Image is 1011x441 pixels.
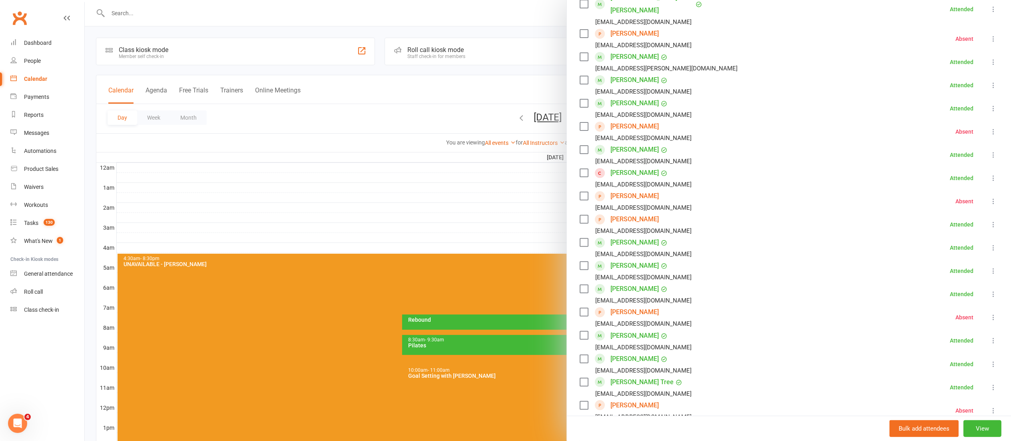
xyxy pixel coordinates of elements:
[10,178,84,196] a: Waivers
[595,156,692,166] div: [EMAIL_ADDRESS][DOMAIN_NAME]
[595,179,692,190] div: [EMAIL_ADDRESS][DOMAIN_NAME]
[10,301,84,319] a: Class kiosk mode
[950,222,973,227] div: Attended
[595,319,692,329] div: [EMAIL_ADDRESS][DOMAIN_NAME]
[610,399,659,412] a: [PERSON_NAME]
[955,129,973,134] div: Absent
[955,315,973,320] div: Absent
[10,232,84,250] a: What's New1
[950,59,973,65] div: Attended
[24,112,44,118] div: Reports
[610,283,659,295] a: [PERSON_NAME]
[8,414,27,433] iframe: Intercom live chat
[595,40,692,50] div: [EMAIL_ADDRESS][DOMAIN_NAME]
[595,295,692,306] div: [EMAIL_ADDRESS][DOMAIN_NAME]
[950,268,973,274] div: Attended
[44,219,55,226] span: 130
[950,338,973,343] div: Attended
[24,130,49,136] div: Messages
[889,420,959,437] button: Bulk add attendees
[950,245,973,251] div: Attended
[950,152,973,158] div: Attended
[610,120,659,133] a: [PERSON_NAME]
[595,342,692,353] div: [EMAIL_ADDRESS][DOMAIN_NAME]
[595,412,692,422] div: [EMAIL_ADDRESS][DOMAIN_NAME]
[955,198,973,204] div: Absent
[610,353,659,365] a: [PERSON_NAME]
[595,389,692,399] div: [EMAIL_ADDRESS][DOMAIN_NAME]
[10,142,84,160] a: Automations
[24,148,56,154] div: Automations
[10,52,84,70] a: People
[10,70,84,88] a: Calendar
[10,8,30,28] a: Clubworx
[24,414,31,420] span: 4
[24,76,47,82] div: Calendar
[24,220,38,226] div: Tasks
[950,106,973,111] div: Attended
[24,202,48,208] div: Workouts
[10,265,84,283] a: General attendance kiosk mode
[595,63,738,74] div: [EMAIL_ADDRESS][PERSON_NAME][DOMAIN_NAME]
[610,236,659,249] a: [PERSON_NAME]
[10,124,84,142] a: Messages
[24,289,43,295] div: Roll call
[10,214,84,232] a: Tasks 130
[10,106,84,124] a: Reports
[610,74,659,86] a: [PERSON_NAME]
[24,40,52,46] div: Dashboard
[950,361,973,367] div: Attended
[963,420,1001,437] button: View
[24,238,53,244] div: What's New
[610,190,659,202] a: [PERSON_NAME]
[10,283,84,301] a: Roll call
[10,160,84,178] a: Product Sales
[595,272,692,283] div: [EMAIL_ADDRESS][DOMAIN_NAME]
[610,329,659,342] a: [PERSON_NAME]
[24,94,49,100] div: Payments
[955,36,973,42] div: Absent
[950,385,973,390] div: Attended
[610,376,674,389] a: [PERSON_NAME] Tree
[610,50,659,63] a: [PERSON_NAME]
[610,27,659,40] a: [PERSON_NAME]
[24,58,41,64] div: People
[955,408,973,413] div: Absent
[595,226,692,236] div: [EMAIL_ADDRESS][DOMAIN_NAME]
[595,133,692,143] div: [EMAIL_ADDRESS][DOMAIN_NAME]
[610,213,659,226] a: [PERSON_NAME]
[950,82,973,88] div: Attended
[610,97,659,110] a: [PERSON_NAME]
[950,175,973,181] div: Attended
[10,34,84,52] a: Dashboard
[24,271,73,277] div: General attendance
[595,249,692,259] div: [EMAIL_ADDRESS][DOMAIN_NAME]
[24,184,44,190] div: Waivers
[610,166,659,179] a: [PERSON_NAME]
[57,237,63,244] span: 1
[610,143,659,156] a: [PERSON_NAME]
[24,307,59,313] div: Class check-in
[595,86,692,97] div: [EMAIL_ADDRESS][DOMAIN_NAME]
[10,88,84,106] a: Payments
[610,306,659,319] a: [PERSON_NAME]
[610,259,659,272] a: [PERSON_NAME]
[595,110,692,120] div: [EMAIL_ADDRESS][DOMAIN_NAME]
[595,17,692,27] div: [EMAIL_ADDRESS][DOMAIN_NAME]
[950,6,973,12] div: Attended
[10,196,84,214] a: Workouts
[950,291,973,297] div: Attended
[24,166,58,172] div: Product Sales
[595,202,692,213] div: [EMAIL_ADDRESS][DOMAIN_NAME]
[595,365,692,376] div: [EMAIL_ADDRESS][DOMAIN_NAME]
